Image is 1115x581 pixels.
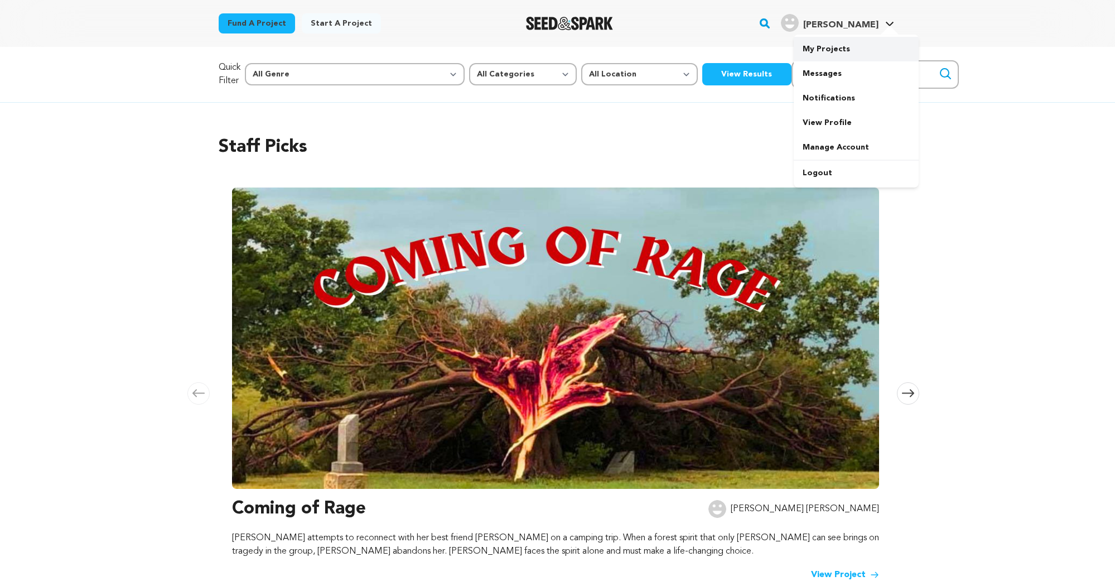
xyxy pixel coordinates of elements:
[781,14,879,32] div: Barrett D.'s Profile
[781,14,799,32] img: user.png
[794,86,919,111] a: Notifications
[526,17,614,30] a: Seed&Spark Homepage
[232,531,879,558] p: [PERSON_NAME] attempts to reconnect with her best friend [PERSON_NAME] on a camping trip. When a ...
[794,111,919,135] a: View Profile
[219,134,897,161] h2: Staff Picks
[794,161,919,185] a: Logout
[779,12,896,35] span: Barrett D.'s Profile
[219,13,295,33] a: Fund a project
[794,37,919,61] a: My Projects
[794,135,919,160] a: Manage Account
[779,12,896,32] a: Barrett D.'s Profile
[794,61,919,86] a: Messages
[708,500,726,518] img: user.png
[219,61,240,88] p: Quick Filter
[232,188,879,489] img: Coming of Rage image
[526,17,614,30] img: Seed&Spark Logo Dark Mode
[302,13,381,33] a: Start a project
[702,63,791,85] button: View Results
[791,60,959,89] input: Search for a specific project
[731,502,879,516] p: [PERSON_NAME] [PERSON_NAME]
[803,21,879,30] span: [PERSON_NAME]
[232,496,366,522] h3: Coming of Rage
